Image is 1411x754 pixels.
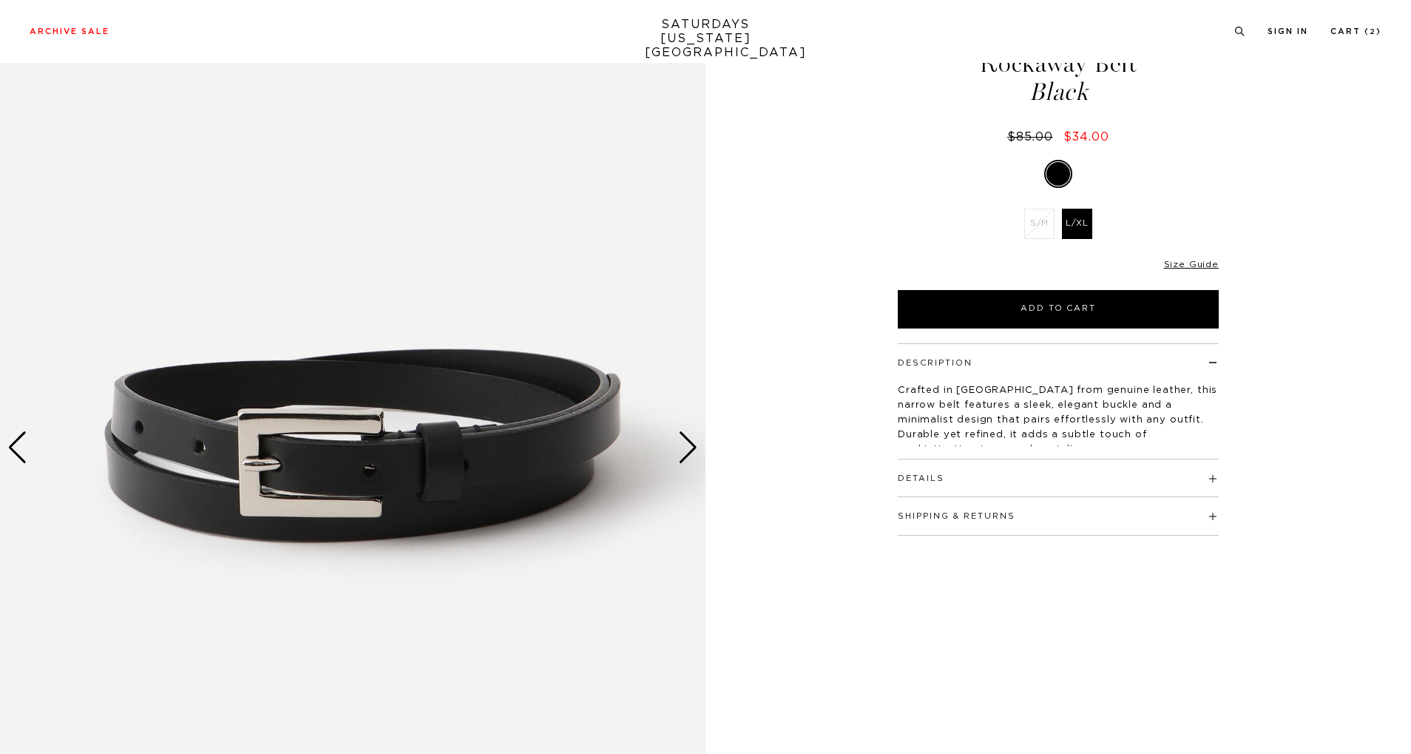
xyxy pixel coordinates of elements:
a: SATURDAYS[US_STATE][GEOGRAPHIC_DATA] [645,18,767,60]
small: 2 [1370,29,1376,36]
button: Add to Cart [898,290,1219,329]
del: $85.00 [1007,131,1059,143]
p: Crafted in [GEOGRAPHIC_DATA] from genuine leather, this narrow belt features a sleek, elegant buc... [898,383,1219,457]
span: $34.00 [1063,131,1109,143]
label: L/XL [1062,209,1092,239]
a: Archive Sale [30,27,109,36]
button: Shipping & Returns [898,512,1015,520]
div: Previous slide [7,431,27,464]
a: Cart (2) [1330,27,1381,36]
button: Description [898,359,972,367]
div: Next slide [678,431,698,464]
a: Sign In [1268,27,1308,36]
h1: Rockaway Belt [896,52,1221,104]
button: Details [898,474,944,482]
a: Size Guide [1164,260,1219,269]
span: Black [896,80,1221,104]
